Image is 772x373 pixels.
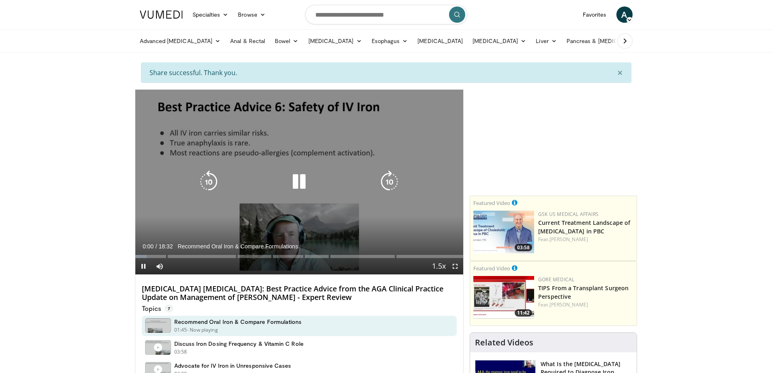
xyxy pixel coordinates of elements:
h4: Advocate for IV Iron in Unresponsive Cases [174,362,291,369]
input: Search topics, interventions [305,5,467,24]
span: / [156,243,157,250]
span: 18:32 [158,243,173,250]
a: Specialties [188,6,233,23]
button: × [609,63,631,82]
p: Topics [142,304,173,313]
a: 03:58 [473,211,534,253]
a: Browse [233,6,270,23]
small: Featured Video [473,265,510,272]
a: Liver [531,33,561,49]
a: [PERSON_NAME] [550,301,588,308]
button: Mute [152,258,168,274]
span: 7 [165,304,173,313]
div: Progress Bar [135,255,464,258]
p: 01:45 [174,326,187,334]
p: 03:58 [174,348,187,356]
a: Gore Medical [538,276,574,283]
a: Pancreas & [MEDICAL_DATA] [562,33,657,49]
div: Feat. [538,236,633,243]
h4: Related Videos [475,338,533,347]
a: Advanced [MEDICAL_DATA] [135,33,226,49]
button: Pause [135,258,152,274]
a: [MEDICAL_DATA] [304,33,367,49]
span: 0:00 [143,243,154,250]
small: Featured Video [473,199,510,207]
a: [MEDICAL_DATA] [413,33,468,49]
span: 11:42 [515,309,532,317]
iframe: Advertisement [493,89,614,191]
a: [PERSON_NAME] [550,236,588,243]
video-js: Video Player [135,90,464,275]
a: GSK US Medical Affairs [538,211,599,218]
h4: Discuss Iron Dosing Frequency & Vitamin C Role [174,340,304,347]
a: 11:42 [473,276,534,319]
a: TIPS From a Transplant Surgeon Perspective [538,284,629,300]
a: Bowel [270,33,303,49]
h4: Recommend Oral Iron & Compare Formulations [174,318,302,326]
img: VuMedi Logo [140,11,183,19]
a: Favorites [578,6,612,23]
a: A [616,6,633,23]
h4: [MEDICAL_DATA] [MEDICAL_DATA]: Best Practice Advice from the AGA Clinical Practice Update on Mana... [142,285,457,302]
p: - Now playing [187,326,218,334]
button: Playback Rate [431,258,447,274]
span: 03:58 [515,244,532,251]
div: Share successful. Thank you. [141,63,631,83]
img: 4003d3dc-4d84-4588-a4af-bb6b84f49ae6.150x105_q85_crop-smart_upscale.jpg [473,276,534,319]
a: Esophagus [367,33,413,49]
div: Feat. [538,301,633,308]
a: Current Treatment Landscape of [MEDICAL_DATA] in PBC [538,219,630,235]
button: Fullscreen [447,258,463,274]
span: Recommend Oral Iron & Compare Formulations [177,243,298,250]
img: 80648b2f-fef7-42cf-9147-40ea3e731334.jpg.150x105_q85_crop-smart_upscale.jpg [473,211,534,253]
a: Anal & Rectal [225,33,270,49]
a: [MEDICAL_DATA] [468,33,531,49]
